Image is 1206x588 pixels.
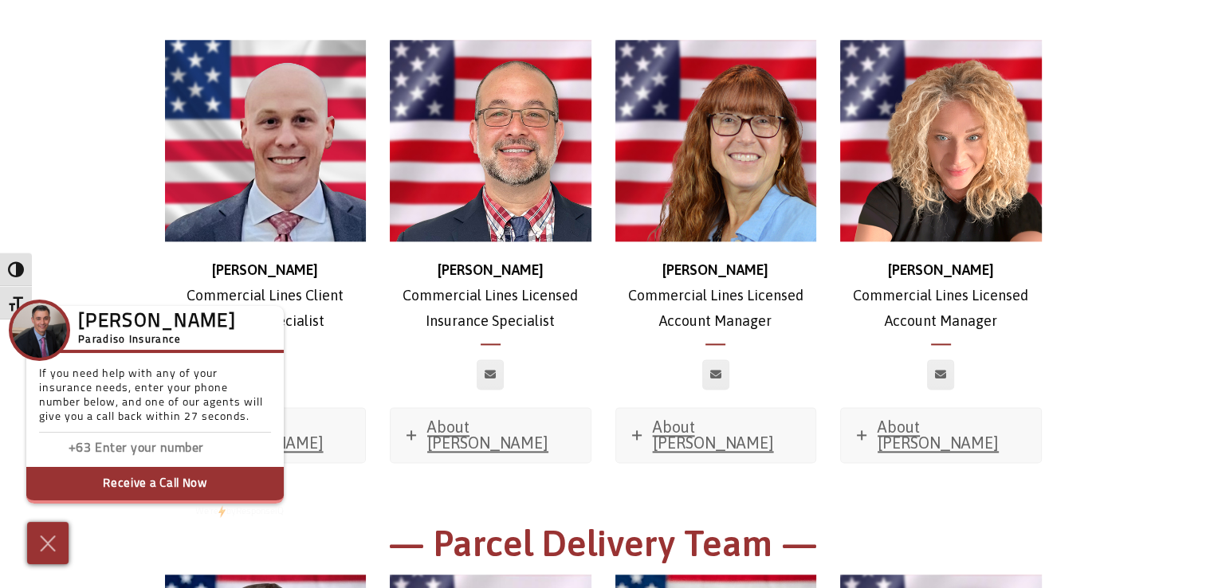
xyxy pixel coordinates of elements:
span: We're by [195,507,236,516]
button: Receive a Call Now [26,467,284,504]
a: About [PERSON_NAME] [616,408,816,462]
img: Powered by icon [218,505,226,518]
p: If you need help with any of your insurance needs, enter your phone number below, and one of our ... [39,367,271,433]
img: Sabrina_500x500 [840,40,1042,241]
input: Enter country code [47,437,95,461]
p: Commercial Lines Licensed Insurance Specialist [390,257,591,335]
h3: [PERSON_NAME] [78,316,236,330]
img: Company Icon [12,303,67,358]
img: Carrie_500x500 [615,40,817,241]
a: We'rePowered by iconbyResponseiQ [195,507,284,516]
a: About [PERSON_NAME] [841,408,1041,462]
strong: [PERSON_NAME] [662,261,768,278]
input: Enter phone number [95,437,254,461]
a: About [PERSON_NAME] [391,408,591,462]
strong: [PERSON_NAME] [888,261,994,278]
strong: [PERSON_NAME] [438,261,544,278]
h1: — Parcel Delivery Team — [165,520,1042,575]
p: Commercial Lines Licensed Account Manager [840,257,1042,335]
p: Commercial Lines Client Support Specialist [165,257,367,335]
img: Nick_500x500 (1) [390,40,591,241]
span: About [PERSON_NAME] [878,417,999,452]
strong: [PERSON_NAME] [212,261,318,278]
span: About [PERSON_NAME] [427,417,548,452]
span: About [PERSON_NAME] [653,417,774,452]
p: Commercial Lines Licensed Account Manager [615,257,817,335]
img: michael 500x500 [165,40,367,241]
h5: Paradiso Insurance [78,331,236,349]
img: Cross icon [36,531,60,556]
